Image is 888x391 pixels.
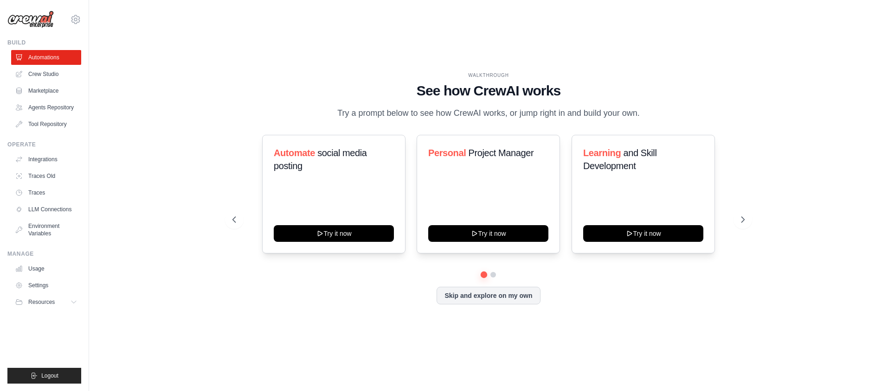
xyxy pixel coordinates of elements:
a: Marketplace [11,83,81,98]
span: Learning [583,148,621,158]
div: Operate [7,141,81,148]
a: Tool Repository [11,117,81,132]
span: Automate [274,148,315,158]
button: Logout [7,368,81,384]
button: Try it now [274,225,394,242]
button: Skip and explore on my own [437,287,540,304]
span: Logout [41,372,58,379]
span: social media posting [274,148,367,171]
div: Manage [7,250,81,258]
button: Try it now [428,225,548,242]
span: Project Manager [469,148,534,158]
img: Logo [7,11,54,28]
button: Resources [11,295,81,309]
a: Crew Studio [11,67,81,82]
div: Build [7,39,81,46]
a: Agents Repository [11,100,81,115]
span: Personal [428,148,466,158]
h1: See how CrewAI works [232,82,745,99]
p: Try a prompt below to see how CrewAI works, or jump right in and build your own. [333,107,644,120]
a: Integrations [11,152,81,167]
a: Traces [11,185,81,200]
span: and Skill Development [583,148,656,171]
button: Try it now [583,225,703,242]
a: Environment Variables [11,219,81,241]
a: Settings [11,278,81,293]
a: Automations [11,50,81,65]
a: Traces Old [11,169,81,183]
span: Resources [28,298,55,306]
div: WALKTHROUGH [232,72,745,79]
a: Usage [11,261,81,276]
a: LLM Connections [11,202,81,217]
